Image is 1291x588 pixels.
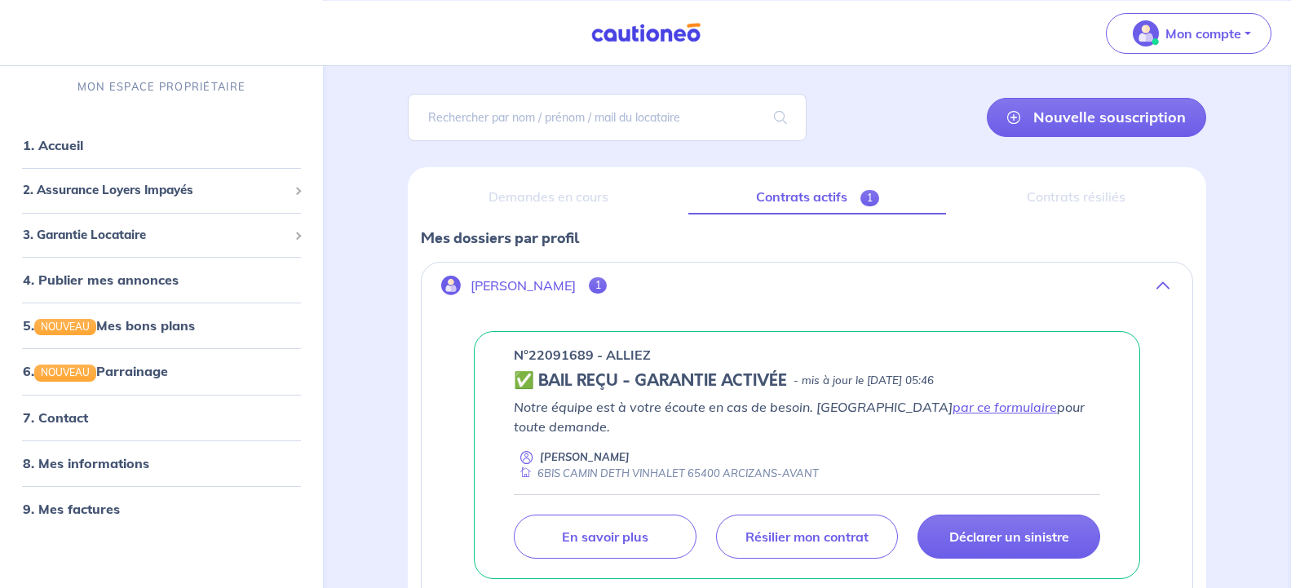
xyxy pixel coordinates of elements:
a: En savoir plus [514,515,696,559]
div: 9. Mes factures [7,492,316,524]
div: 2. Assurance Loyers Impayés [7,174,316,206]
span: 1 [860,190,879,206]
img: illu_account_valid_menu.svg [1133,20,1159,46]
p: Déclarer un sinistre [949,528,1069,545]
a: Contrats actifs1 [688,180,946,214]
div: 5.NOUVEAUMes bons plans [7,308,316,341]
button: illu_account_valid_menu.svgMon compte [1106,12,1271,53]
a: Déclarer un sinistre [917,515,1100,559]
p: MON ESPACE PROPRIÉTAIRE [77,78,245,94]
span: search [754,95,807,140]
span: 1 [589,277,608,294]
div: 1. Accueil [7,128,316,161]
a: 1. Accueil [23,136,83,153]
a: par ce formulaire [953,399,1057,415]
div: 6BIS CAMIN DETH VINHALET 65400 ARCIZANS-AVANT [514,466,819,481]
a: 6.NOUVEAUParrainage [23,362,168,378]
a: 4. Publier mes annonces [23,271,179,287]
img: illu_account.svg [441,276,461,295]
p: Résilier mon contrat [745,528,869,545]
div: 8. Mes informations [7,446,316,479]
a: 5.NOUVEAUMes bons plans [23,316,195,333]
input: Rechercher par nom / prénom / mail du locataire [408,94,807,141]
p: n°22091689 - ALLIEZ [514,345,651,365]
h5: ✅ BAIL REÇU - GARANTIE ACTIVÉE [514,371,787,391]
span: 2. Assurance Loyers Impayés [23,180,288,199]
p: [PERSON_NAME] [540,449,630,465]
button: [PERSON_NAME]1 [422,266,1192,305]
p: En savoir plus [562,528,648,545]
p: [PERSON_NAME] [471,278,576,294]
a: 7. Contact [23,409,88,425]
div: 3. Garantie Locataire [7,219,316,250]
div: 7. Contact [7,400,316,433]
a: 9. Mes factures [23,500,120,516]
p: Mes dossiers par profil [421,228,1193,249]
p: Mon compte [1165,23,1241,42]
a: Nouvelle souscription [987,98,1206,137]
span: 3. Garantie Locataire [23,225,288,244]
a: 8. Mes informations [23,454,149,471]
a: Résilier mon contrat [716,515,899,559]
div: state: CONTRACT-VALIDATED, Context: ,MAYBE-CERTIFICATE,,LESSOR-DOCUMENTS,IS-ODEALIM [514,371,1100,391]
img: Cautioneo [585,22,707,42]
div: 4. Publier mes annonces [7,263,316,295]
div: 6.NOUVEAUParrainage [7,354,316,387]
p: Notre équipe est à votre écoute en cas de besoin. [GEOGRAPHIC_DATA] pour toute demande. [514,397,1100,436]
p: - mis à jour le [DATE] 05:46 [794,373,934,389]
